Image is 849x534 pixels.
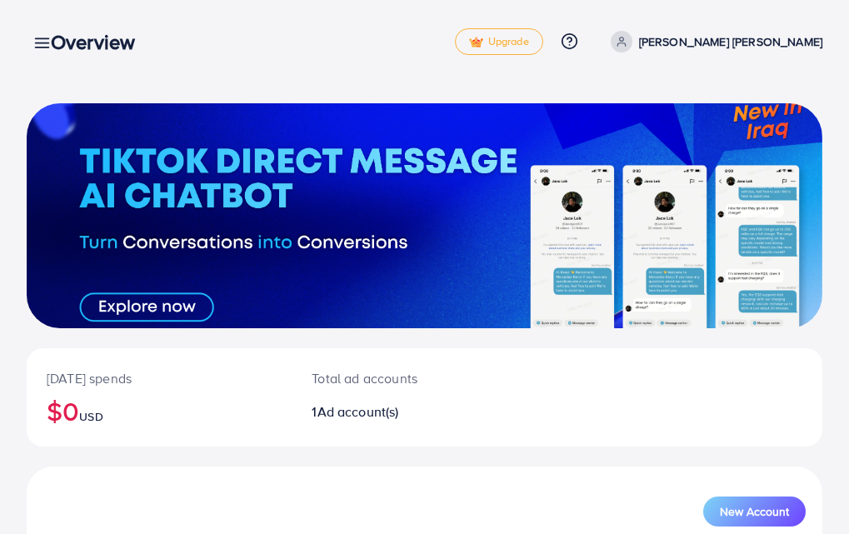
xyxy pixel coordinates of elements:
p: Total ad accounts [312,368,471,388]
a: tickUpgrade [455,28,543,55]
a: [PERSON_NAME] [PERSON_NAME] [604,31,822,52]
span: USD [79,408,102,425]
span: New Account [720,506,789,517]
h2: 1 [312,404,471,420]
span: Upgrade [469,36,529,48]
span: Ad account(s) [317,402,399,421]
h3: Overview [51,30,148,54]
button: New Account [703,497,806,527]
p: [PERSON_NAME] [PERSON_NAME] [639,32,822,52]
img: tick [469,37,483,48]
p: [DATE] spends [47,368,272,388]
h2: $0 [47,395,272,427]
